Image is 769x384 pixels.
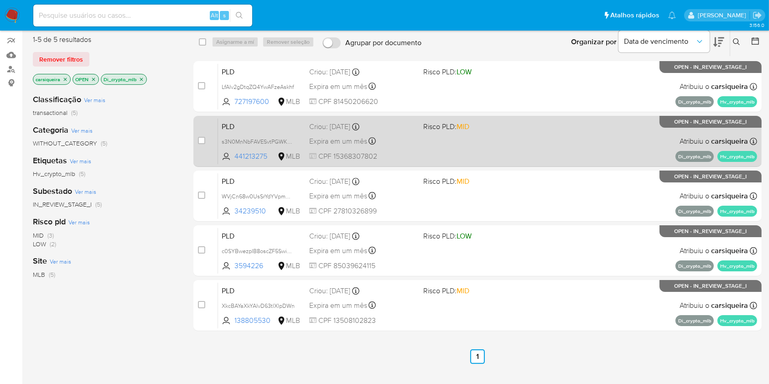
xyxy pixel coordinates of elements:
p: carla.siqueira@mercadolivre.com [698,11,749,20]
a: Notificações [668,11,676,19]
span: Alt [211,11,218,20]
span: Atalhos rápidos [610,10,659,20]
span: s [223,11,226,20]
span: 3.156.0 [749,21,764,29]
button: search-icon [230,9,249,22]
input: Pesquise usuários ou casos... [33,10,252,21]
a: Sair [753,10,762,20]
